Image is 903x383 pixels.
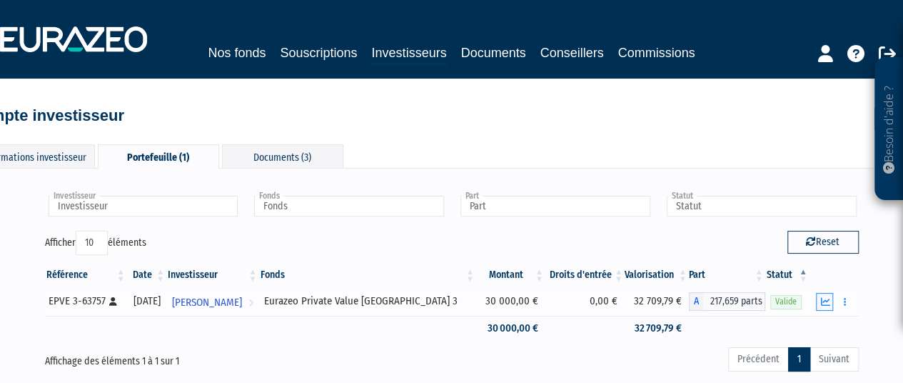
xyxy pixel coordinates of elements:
[787,231,859,254] button: Reset
[476,316,545,341] td: 30 000,00 €
[127,263,167,287] th: Date: activer pour trier la colonne par ordre croissant
[689,263,765,287] th: Part: activer pour trier la colonne par ordre croissant
[545,263,625,287] th: Droits d'entrée: activer pour trier la colonne par ordre croissant
[618,43,695,63] a: Commissions
[476,287,545,316] td: 30 000,00 €
[703,292,765,311] span: 217,659 parts
[476,263,545,287] th: Montant: activer pour trier la colonne par ordre croissant
[881,65,897,194] p: Besoin d'aide ?
[625,263,689,287] th: Valorisation: activer pour trier la colonne par ordre croissant
[625,316,689,341] td: 32 709,79 €
[45,263,127,287] th: Référence : activer pour trier la colonne par ordre croissant
[280,43,357,63] a: Souscriptions
[625,287,689,316] td: 32 709,79 €
[689,292,765,311] div: A - Eurazeo Private Value Europe 3
[259,263,476,287] th: Fonds: activer pour trier la colonne par ordre croissant
[540,43,604,63] a: Conseillers
[264,294,471,309] div: Eurazeo Private Value [GEOGRAPHIC_DATA] 3
[461,43,526,63] a: Documents
[248,289,253,316] i: Voir l'investisseur
[208,43,266,63] a: Nos fonds
[371,43,446,65] a: Investisseurs
[689,292,703,311] span: A
[765,263,809,287] th: Statut : activer pour trier la colonne par ordre d&eacute;croissant
[76,231,108,255] select: Afficheréléments
[166,287,258,316] a: [PERSON_NAME]
[98,144,219,169] div: Portefeuille (1)
[49,294,122,309] div: EPVE 3-63757
[132,294,162,309] div: [DATE]
[45,231,146,255] label: Afficher éléments
[45,346,372,369] div: Affichage des éléments 1 à 1 sur 1
[788,347,810,372] a: 1
[545,287,625,316] td: 0,00 €
[166,263,258,287] th: Investisseur: activer pour trier la colonne par ordre croissant
[770,295,802,309] span: Valide
[172,289,242,316] span: [PERSON_NAME]
[109,297,117,306] i: [Français] Personne physique
[222,144,343,168] div: Documents (3)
